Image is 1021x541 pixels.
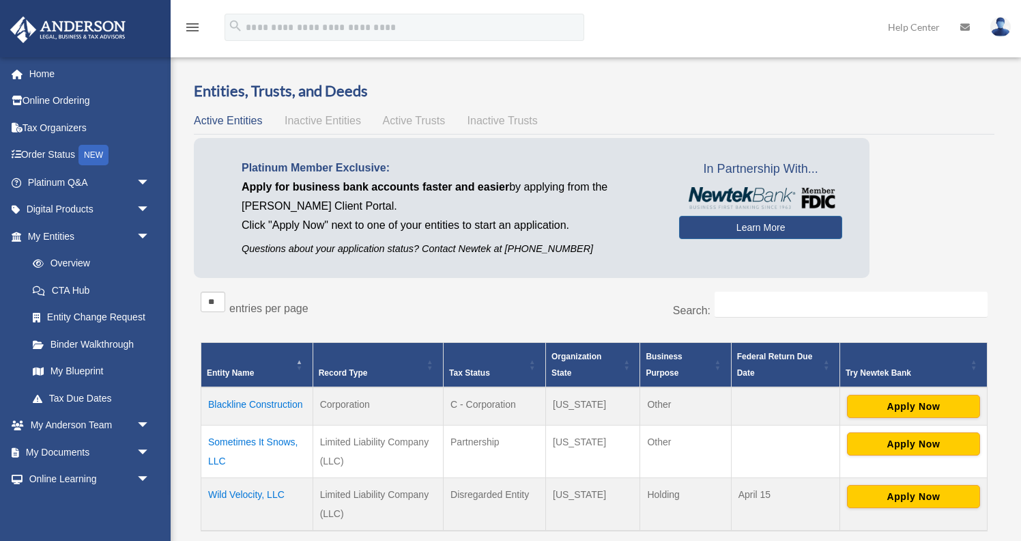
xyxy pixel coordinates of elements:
[546,387,640,426] td: [US_STATE]
[10,87,171,115] a: Online Ordering
[839,342,987,387] th: Try Newtek Bank : Activate to sort
[731,342,839,387] th: Federal Return Due Date: Activate to sort
[19,358,164,385] a: My Blueprint
[10,114,171,141] a: Tax Organizers
[313,387,443,426] td: Corporation
[847,432,980,456] button: Apply Now
[136,169,164,197] span: arrow_drop_down
[444,387,546,426] td: C - Corporation
[449,368,490,378] span: Tax Status
[78,145,109,165] div: NEW
[136,196,164,224] span: arrow_drop_down
[242,158,659,178] p: Platinum Member Exclusive:
[19,331,164,358] a: Binder Walkthrough
[640,477,731,531] td: Holding
[6,16,130,43] img: Anderson Advisors Platinum Portal
[201,477,313,531] td: Wild Velocity, LLC
[444,477,546,531] td: Disregarded Entity
[847,395,980,418] button: Apply Now
[184,19,201,36] i: menu
[201,342,313,387] th: Entity Name: Activate to invert sorting
[444,342,546,387] th: Tax Status: Activate to sort
[19,277,164,304] a: CTA Hub
[229,303,308,314] label: entries per page
[640,342,731,387] th: Business Purpose: Activate to sort
[10,141,171,169] a: Order StatusNEW
[546,477,640,531] td: [US_STATE]
[640,425,731,477] td: Other
[679,158,842,180] span: In Partnership With...
[10,466,171,493] a: Online Learningarrow_drop_down
[136,493,164,521] span: arrow_drop_down
[468,115,538,126] span: Inactive Trusts
[201,425,313,477] td: Sometimes It Snows, LLC
[10,223,164,250] a: My Entitiesarrow_drop_down
[201,387,313,426] td: Blackline Construction
[228,18,243,33] i: search
[546,425,640,477] td: [US_STATE]
[444,425,546,477] td: Partnership
[19,304,164,331] a: Entity Change Request
[285,115,361,126] span: Inactive Entities
[242,216,659,235] p: Click "Apply Now" next to one of your entities to start an application.
[679,216,842,239] a: Learn More
[546,342,640,387] th: Organization State: Activate to sort
[194,115,262,126] span: Active Entities
[731,477,839,531] td: April 15
[10,60,171,87] a: Home
[319,368,368,378] span: Record Type
[194,81,994,102] h3: Entities, Trusts, and Deeds
[19,250,157,277] a: Overview
[242,240,659,258] p: Questions about your application status? Contact Newtek at [PHONE_NUMBER]
[136,223,164,251] span: arrow_drop_down
[313,342,443,387] th: Record Type: Activate to sort
[10,439,171,466] a: My Documentsarrow_drop_down
[19,385,164,412] a: Tax Due Dates
[10,412,171,439] a: My Anderson Teamarrow_drop_down
[846,365,966,381] div: Try Newtek Bank
[990,17,1011,37] img: User Pic
[242,181,509,193] span: Apply for business bank accounts faster and easier
[383,115,446,126] span: Active Trusts
[207,368,254,378] span: Entity Name
[242,178,659,216] p: by applying from the [PERSON_NAME] Client Portal.
[136,466,164,494] span: arrow_drop_down
[313,425,443,477] td: Limited Liability Company (LLC)
[136,439,164,467] span: arrow_drop_down
[136,412,164,440] span: arrow_drop_down
[10,169,171,196] a: Platinum Q&Aarrow_drop_down
[313,477,443,531] td: Limited Liability Company (LLC)
[10,493,171,520] a: Billingarrow_drop_down
[673,305,710,316] label: Search:
[10,196,171,223] a: Digital Productsarrow_drop_down
[184,24,201,36] a: menu
[646,352,682,378] span: Business Purpose
[686,187,835,209] img: NewtekBankLogoSM.png
[847,485,980,508] button: Apply Now
[737,352,813,378] span: Federal Return Due Date
[551,352,601,378] span: Organization State
[640,387,731,426] td: Other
